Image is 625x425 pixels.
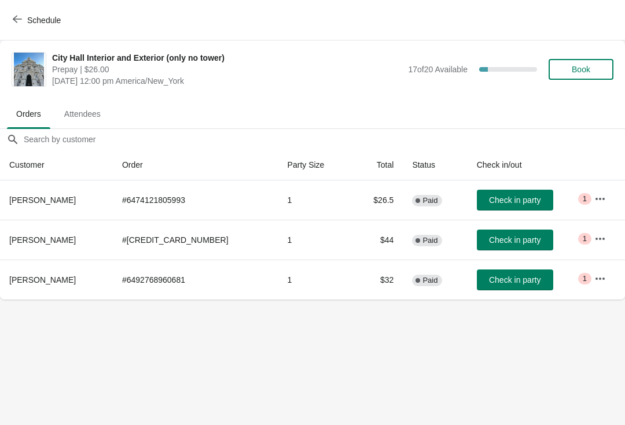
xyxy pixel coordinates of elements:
span: Check in party [489,235,541,245]
th: Party Size [278,150,352,180]
span: Check in party [489,275,541,284]
td: $44 [352,220,403,260]
td: 1 [278,180,352,220]
input: Search by customer [23,129,625,150]
span: Paid [422,236,437,245]
span: 17 of 20 Available [408,65,468,74]
th: Status [403,150,467,180]
td: # 6474121805993 [113,180,278,220]
span: Prepay | $26.00 [52,64,402,75]
span: Attendees [55,104,110,124]
th: Order [113,150,278,180]
span: City Hall Interior and Exterior (only no tower) [52,52,402,64]
th: Check in/out [468,150,585,180]
td: # [CREDIT_CARD_NUMBER] [113,220,278,260]
td: 1 [278,260,352,300]
button: Check in party [477,269,553,290]
span: Book [572,65,590,74]
span: 1 [583,194,587,204]
th: Total [352,150,403,180]
span: Schedule [27,16,61,25]
button: Book [549,59,613,80]
td: # 6492768960681 [113,260,278,300]
span: Orders [7,104,50,124]
span: 1 [583,234,587,243]
button: Check in party [477,230,553,250]
td: $26.5 [352,180,403,220]
span: Check in party [489,195,541,205]
span: [DATE] 12:00 pm America/New_York [52,75,402,87]
span: [PERSON_NAME] [9,235,76,245]
td: $32 [352,260,403,300]
button: Schedule [6,10,70,31]
img: City Hall Interior and Exterior (only no tower) [14,53,45,86]
span: 1 [583,274,587,283]
span: [PERSON_NAME] [9,275,76,284]
button: Check in party [477,190,553,210]
td: 1 [278,220,352,260]
span: [PERSON_NAME] [9,195,76,205]
span: Paid [422,276,437,285]
span: Paid [422,196,437,205]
